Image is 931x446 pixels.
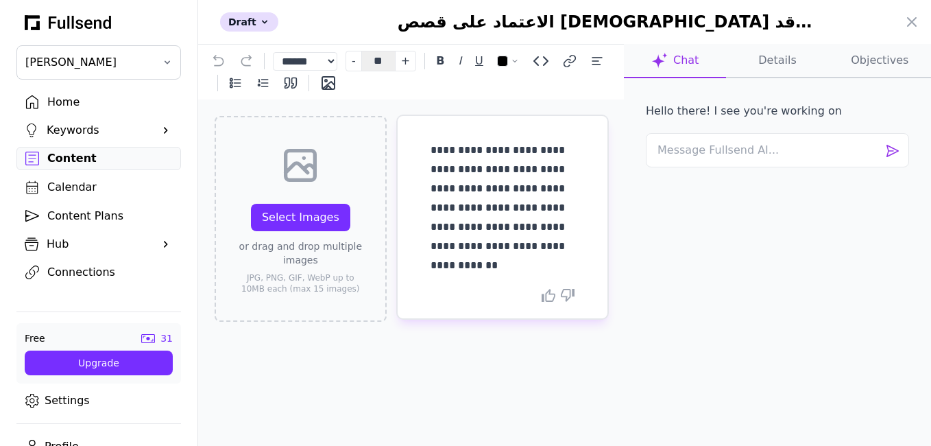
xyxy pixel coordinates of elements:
p: Hello there! I see you're working on [646,103,842,119]
em: I [458,54,461,67]
u: U [475,54,483,67]
h1: الاعتماد على قصص [DEMOGRAPHIC_DATA] قد يخرجك عن الرسالة؟ [377,11,816,33]
button: Blockquote [281,73,300,93]
p: or drag and drop multiple images [238,239,363,267]
button: Details [726,44,828,78]
button: Select Images [251,204,350,231]
button: Objectives [829,44,931,78]
div: Draft [220,12,278,32]
strong: B [436,54,444,67]
button: - [346,51,362,71]
button: Code block [530,50,552,72]
button: I [455,50,464,72]
button: B [433,50,447,72]
button: U [472,50,486,72]
p: JPG, PNG, GIF, WebP up to 10MB each (max 15 images) [238,272,363,294]
button: + [395,51,415,71]
button: Text alignment [588,51,607,71]
button: Bullet list [226,73,245,93]
div: Select Images [262,209,339,226]
button: Numbered list [254,73,273,93]
button: Insert image [317,72,339,94]
button: Chat [624,44,726,78]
